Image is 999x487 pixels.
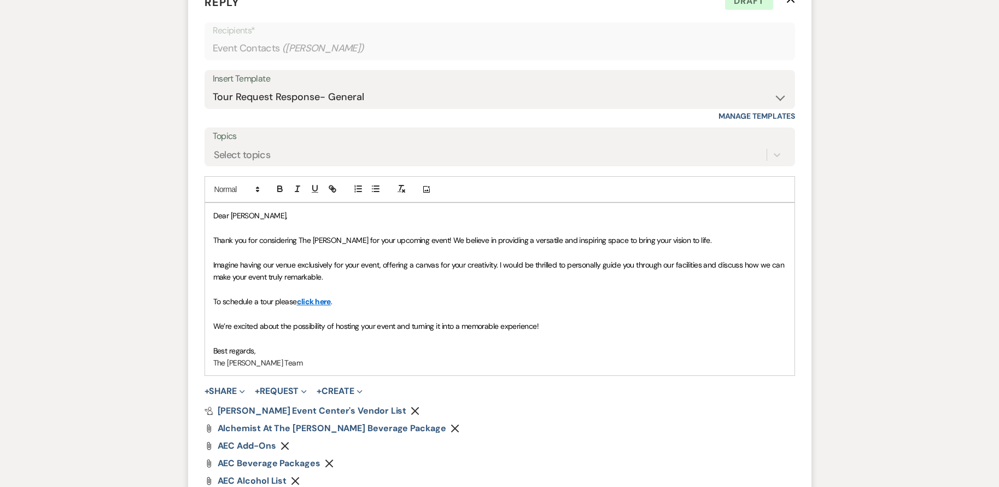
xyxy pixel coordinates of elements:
[218,459,320,468] a: AEC Beverage Packages
[213,346,256,356] span: Best regards,
[218,457,320,469] span: AEC Beverage Packages
[331,297,332,306] span: .
[213,260,786,282] span: Imagine having our venue exclusively for your event, offering a canvas for your creativity. I wou...
[205,387,209,396] span: +
[213,235,712,245] span: Thank you for considering The [PERSON_NAME] for your upcoming event! We believe in providing a ve...
[218,405,407,416] span: [PERSON_NAME] Event Center's Vendor List
[213,321,539,331] span: We’re excited about the possibility of hosting your event and turning it into a memorable experie...
[255,387,260,396] span: +
[218,422,446,434] span: Alchemist at The [PERSON_NAME] Beverage Package
[218,477,287,485] a: AEC Alcohol List
[218,475,287,486] span: AEC Alcohol List
[213,38,787,59] div: Event Contacts
[213,71,787,87] div: Insert Template
[214,148,271,163] div: Select topics
[255,387,307,396] button: Request
[218,424,446,433] a: Alchemist at The [PERSON_NAME] Beverage Package
[213,297,297,306] span: To schedule a tour please
[317,387,322,396] span: +
[213,357,786,369] p: The [PERSON_NAME] Team
[213,211,288,221] span: Dear [PERSON_NAME],
[205,407,407,415] a: [PERSON_NAME] Event Center's Vendor List
[282,41,364,56] span: ( [PERSON_NAME] )
[718,111,795,121] a: Manage Templates
[213,129,787,144] label: Topics
[218,442,276,450] a: AEC Add-Ons
[205,387,246,396] button: Share
[218,440,276,451] span: AEC Add-Ons
[297,297,331,306] a: click here
[213,24,787,38] p: Recipients*
[317,387,362,396] button: Create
